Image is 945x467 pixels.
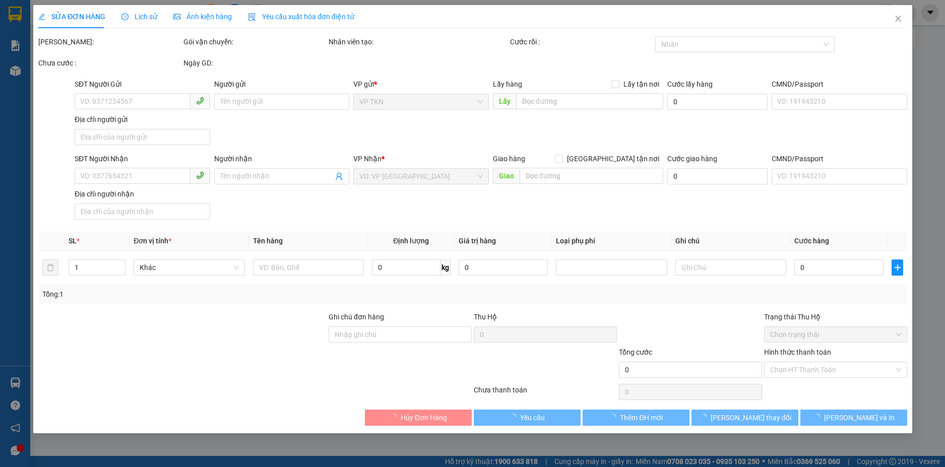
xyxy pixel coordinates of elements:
span: user-add [335,172,343,180]
button: Hủy Đơn Hàng [365,410,472,426]
div: Chưa thanh toán [473,384,618,402]
span: Chọn trạng thái [770,327,901,342]
span: Yêu cầu xuất hóa đơn điện tử [248,13,354,21]
span: Giá trị hàng [459,237,496,245]
button: delete [42,259,58,276]
img: icon [248,13,256,21]
span: kg [440,259,451,276]
span: [PERSON_NAME] và In [824,412,894,423]
span: Thêm ĐH mới [620,412,663,423]
button: [PERSON_NAME] và In [800,410,907,426]
label: Ghi chú đơn hàng [329,313,384,321]
span: Cước hàng [794,237,829,245]
span: [PERSON_NAME] thay đổi [710,412,791,423]
input: Cước lấy hàng [667,94,767,110]
span: Tổng cước [618,348,652,356]
button: Thêm ĐH mới [582,410,689,426]
label: Hình thức thanh toán [764,348,831,356]
span: Lấy hàng [492,80,522,88]
span: Thu Hộ [473,313,496,321]
th: Loại phụ phí [552,231,671,251]
div: Cước rồi : [510,36,653,47]
button: Close [884,5,912,33]
span: picture [173,13,180,20]
input: Cước giao hàng [667,168,767,184]
span: SL [69,237,77,245]
div: Ngày GD: [183,57,327,69]
label: Cước giao hàng [667,155,717,163]
span: loading [609,414,620,421]
span: plus [892,263,902,272]
span: phone [196,171,204,179]
span: Giao hàng [492,155,525,163]
div: [PERSON_NAME]: [38,36,181,47]
span: loading [389,414,400,421]
span: VP TKN [359,94,483,109]
span: Ảnh kiện hàng [173,13,232,21]
span: Giao [492,168,519,184]
span: [GEOGRAPHIC_DATA] tận nơi [562,153,663,164]
span: loading [812,414,824,421]
span: clock-circle [121,13,129,20]
span: SỬA ĐƠN HÀNG [38,13,105,21]
div: Chưa cước : [38,57,181,69]
div: Trạng thái Thu Hộ [764,311,907,322]
span: loading [509,414,520,421]
span: Đơn vị tính [134,237,171,245]
span: Tên hàng [253,237,282,245]
input: Địa chỉ của người nhận [75,204,210,220]
span: Lấy [492,93,516,109]
div: Người gửi [214,79,349,90]
button: [PERSON_NAME] thay đổi [691,410,798,426]
div: Người nhận [214,153,349,164]
span: Lịch sử [121,13,157,21]
span: loading [699,414,710,421]
div: Nhân viên tạo: [329,36,508,47]
div: VP gửi [353,79,489,90]
div: Địa chỉ người nhận [75,188,210,199]
div: CMND/Passport [772,153,907,164]
span: Hủy Đơn Hàng [400,412,447,423]
span: edit [38,13,45,20]
input: Dọc đường [519,168,663,184]
span: phone [196,97,204,105]
span: VP Nhận [353,155,382,163]
span: Yêu cầu [520,412,545,423]
div: Tổng: 1 [42,289,365,300]
input: Ghi chú đơn hàng [329,326,472,343]
span: Lấy tận nơi [619,79,663,90]
button: Yêu cầu [474,410,581,426]
span: Định lượng [393,237,429,245]
div: Gói vận chuyển: [183,36,327,47]
span: Khác [140,260,238,275]
label: Cước lấy hàng [667,80,712,88]
div: Địa chỉ người gửi [75,114,210,125]
input: Dọc đường [516,93,663,109]
input: Địa chỉ của người gửi [75,129,210,145]
div: SĐT Người Gửi [75,79,210,90]
th: Ghi chú [671,231,790,251]
div: SĐT Người Nhận [75,153,210,164]
input: VD: Bàn, Ghế [253,259,363,276]
input: Ghi Chú [675,259,786,276]
button: plus [892,259,903,276]
div: CMND/Passport [772,79,907,90]
span: close [894,15,902,23]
